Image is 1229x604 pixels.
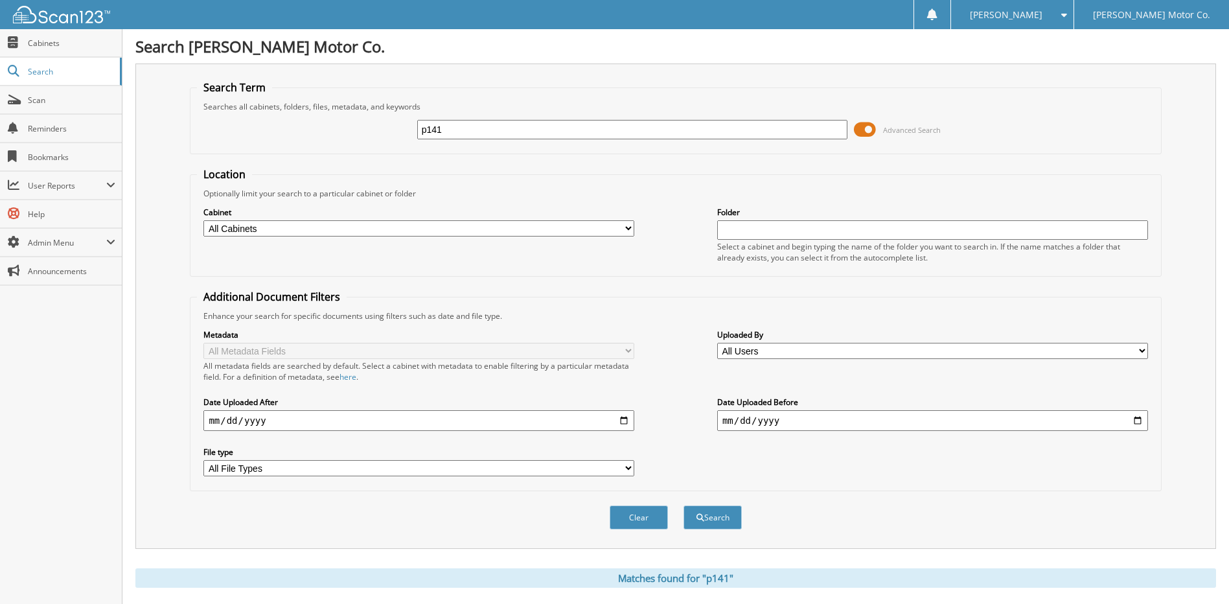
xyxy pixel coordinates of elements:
[28,38,115,49] span: Cabinets
[717,397,1148,408] label: Date Uploaded Before
[197,167,252,181] legend: Location
[717,207,1148,218] label: Folder
[717,329,1148,340] label: Uploaded By
[203,207,634,218] label: Cabinet
[203,447,634,458] label: File type
[28,266,115,277] span: Announcements
[339,371,356,382] a: here
[28,209,115,220] span: Help
[203,329,634,340] label: Metadata
[203,360,634,382] div: All metadata fields are searched by default. Select a cabinet with metadata to enable filtering b...
[28,123,115,134] span: Reminders
[28,66,113,77] span: Search
[883,125,941,135] span: Advanced Search
[28,237,106,248] span: Admin Menu
[197,310,1154,321] div: Enhance your search for specific documents using filters such as date and file type.
[197,290,347,304] legend: Additional Document Filters
[28,152,115,163] span: Bookmarks
[28,180,106,191] span: User Reports
[610,505,668,529] button: Clear
[28,95,115,106] span: Scan
[203,410,634,431] input: start
[197,188,1154,199] div: Optionally limit your search to a particular cabinet or folder
[1093,11,1210,19] span: [PERSON_NAME] Motor Co.
[717,410,1148,431] input: end
[683,505,742,529] button: Search
[135,568,1216,588] div: Matches found for "p141"
[970,11,1042,19] span: [PERSON_NAME]
[717,241,1148,263] div: Select a cabinet and begin typing the name of the folder you want to search in. If the name match...
[13,6,110,23] img: scan123-logo-white.svg
[135,36,1216,57] h1: Search [PERSON_NAME] Motor Co.
[197,80,272,95] legend: Search Term
[203,397,634,408] label: Date Uploaded After
[197,101,1154,112] div: Searches all cabinets, folders, files, metadata, and keywords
